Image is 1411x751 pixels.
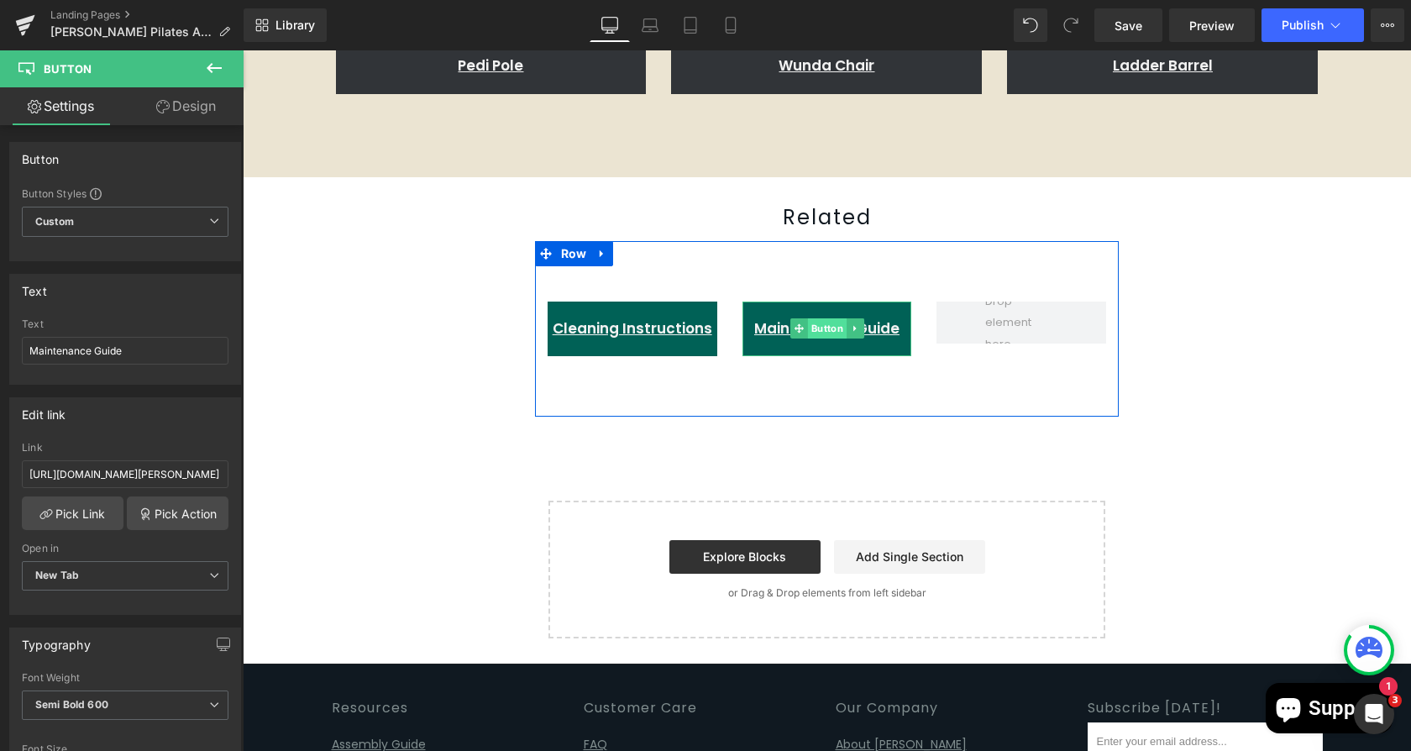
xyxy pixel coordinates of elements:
[44,62,92,76] span: Button
[630,8,670,42] a: Laptop
[711,8,751,42] a: Mobile
[305,251,475,307] a: Cleaning Instructions
[564,268,603,288] span: Button
[590,8,630,42] a: Desktop
[591,490,742,523] a: Add Single Section
[670,8,711,42] a: Tablet
[22,672,228,684] div: Font Weight
[604,268,622,288] a: Expand / Collapse
[1018,633,1155,687] inbox-online-store-chat: Shopify online store chat
[427,490,578,523] a: Explore Blocks
[22,318,228,330] div: Text
[1115,17,1142,34] span: Save
[215,5,281,25] span: Pedi Pole
[1388,694,1402,707] span: 3
[35,698,108,711] b: Semi Bold 600
[870,5,970,25] span: Ladder Barrel
[1262,8,1364,42] button: Publish
[536,5,632,25] span: Wunda Chair
[50,25,212,39] span: [PERSON_NAME] Pilates Assembly Guide
[349,191,370,216] a: Expand / Collapse
[22,186,228,200] div: Button Styles
[511,268,657,288] span: Maintenance Guide
[341,685,365,702] a: FAQ
[244,8,327,42] a: New Library
[22,398,66,422] div: Edit link
[22,275,47,298] div: Text
[310,268,469,288] span: Cleaning Instructions
[1282,18,1324,32] span: Publish
[333,537,837,549] p: or Drag & Drop elements from left sidebar
[127,496,228,530] a: Pick Action
[1371,8,1404,42] button: More
[845,672,1080,709] input: Enter your email address...
[593,685,724,702] a: About [PERSON_NAME]
[22,628,91,652] div: Typography
[22,143,59,166] div: Button
[22,460,228,488] input: https://your-shop.myshopify.com
[1189,17,1235,34] span: Preview
[22,442,228,454] div: Link
[1014,8,1047,42] button: Undo
[314,191,349,216] span: Row
[275,18,315,33] span: Library
[1169,8,1255,42] a: Preview
[1354,694,1394,734] iframe: Intercom live chat
[305,152,864,182] h1: Related
[35,569,79,581] b: New Tab
[1054,8,1088,42] button: Redo
[89,685,183,702] a: Assembly Guide
[22,496,123,530] a: Pick Link
[35,215,74,229] b: Custom
[125,87,247,125] a: Design
[50,8,244,22] a: Landing Pages
[22,543,228,554] div: Open in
